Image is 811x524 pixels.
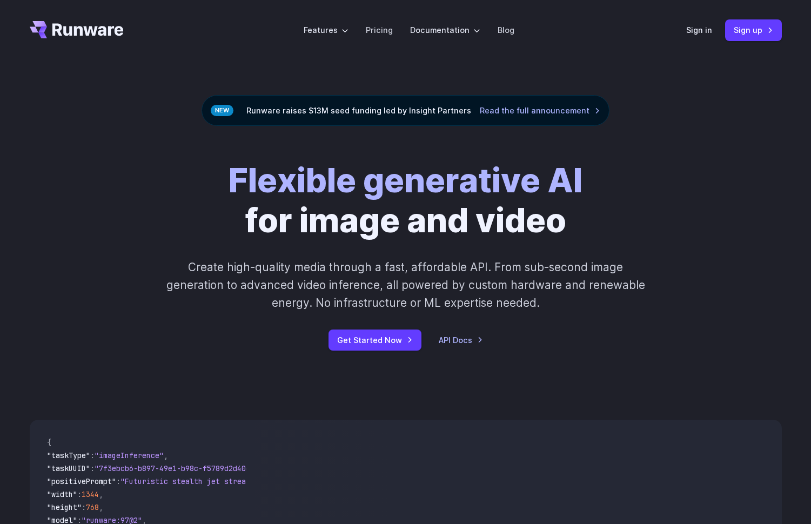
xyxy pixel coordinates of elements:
[229,160,582,200] strong: Flexible generative AI
[498,24,514,36] a: Blog
[202,95,609,126] div: Runware raises $13M seed funding led by Insight Partners
[725,19,782,41] a: Sign up
[77,489,82,499] span: :
[229,160,582,241] h1: for image and video
[439,334,483,346] a: API Docs
[82,489,99,499] span: 1344
[99,502,103,512] span: ,
[480,104,600,117] a: Read the full announcement
[47,489,77,499] span: "width"
[47,451,90,460] span: "taskType"
[90,451,95,460] span: :
[47,438,51,447] span: {
[47,463,90,473] span: "taskUUID"
[99,489,103,499] span: ,
[95,451,164,460] span: "imageInference"
[86,502,99,512] span: 768
[47,502,82,512] span: "height"
[165,258,646,312] p: Create high-quality media through a fast, affordable API. From sub-second image generation to adv...
[686,24,712,36] a: Sign in
[116,476,120,486] span: :
[410,24,480,36] label: Documentation
[329,330,421,351] a: Get Started Now
[120,476,514,486] span: "Futuristic stealth jet streaking through a neon-lit cityscape with glowing purple exhaust"
[304,24,348,36] label: Features
[164,451,168,460] span: ,
[90,463,95,473] span: :
[82,502,86,512] span: :
[366,24,393,36] a: Pricing
[95,463,259,473] span: "7f3ebcb6-b897-49e1-b98c-f5789d2d40d7"
[47,476,116,486] span: "positivePrompt"
[30,21,124,38] a: Go to /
